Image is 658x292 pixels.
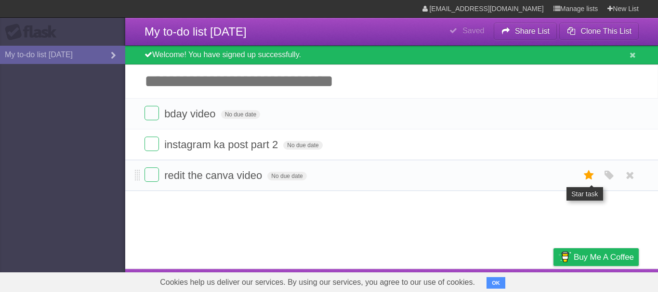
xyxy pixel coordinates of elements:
span: instagram ka post part 2 [164,139,280,151]
span: Cookies help us deliver our services. By using our services, you agree to our use of cookies. [150,273,485,292]
span: My to-do list [DATE] [145,25,247,38]
div: Flask [5,24,63,41]
span: No due date [221,110,260,119]
button: Share List [494,23,557,40]
span: No due date [267,172,306,180]
a: Developers [457,271,496,290]
span: No due date [283,141,322,150]
button: OK [487,277,505,289]
label: Star task [580,167,598,183]
a: Terms [508,271,529,290]
button: Clone This List [559,23,639,40]
a: Buy me a coffee [553,248,639,266]
div: Welcome! You have signed up successfully. [125,46,658,64]
span: bday video [164,108,218,120]
b: Clone This List [580,27,632,35]
a: About [425,271,446,290]
span: Buy me a coffee [574,249,634,266]
span: redit the canva video [164,169,264,181]
label: Done [145,137,159,151]
b: Share List [515,27,550,35]
a: Suggest a feature [578,271,639,290]
a: Privacy [541,271,566,290]
img: Buy me a coffee [558,249,571,265]
label: Done [145,106,159,120]
b: Saved [462,26,484,35]
label: Done [145,167,159,182]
